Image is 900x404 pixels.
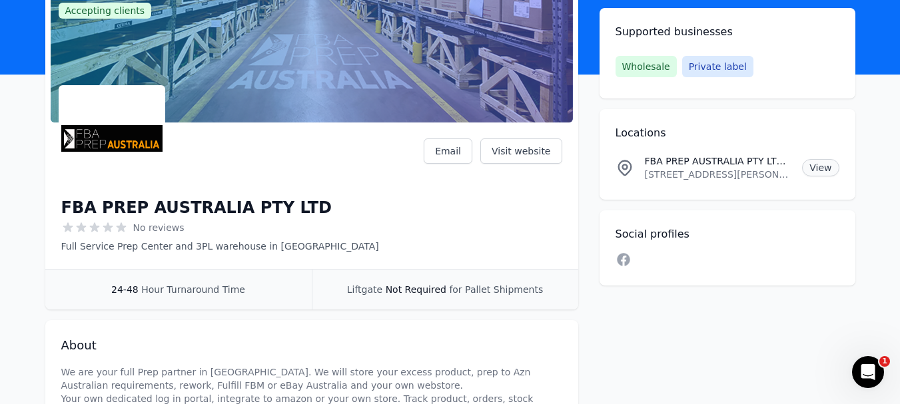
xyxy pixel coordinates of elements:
span: Not Required [386,284,446,295]
span: Private label [682,56,753,77]
span: Wholesale [616,56,677,77]
p: FBA PREP AUSTRALIA PTY LTD Location [645,154,792,168]
a: Visit website [480,138,562,164]
span: Liftgate [347,284,382,295]
span: 24-48 [111,284,139,295]
span: No reviews [133,221,185,234]
span: Hour Turnaround Time [141,284,245,295]
iframe: Intercom live chat [852,356,884,388]
span: Accepting clients [59,3,152,19]
a: View [802,159,839,176]
h1: FBA PREP AUSTRALIA PTY LTD [61,197,332,218]
h2: Supported businesses [616,24,839,40]
p: [STREET_ADDRESS][PERSON_NAME] [645,168,792,181]
h2: About [61,336,562,355]
span: 1 [879,356,890,367]
span: for Pallet Shipments [449,284,543,295]
img: FBA PREP AUSTRALIA PTY LTD [61,88,163,189]
a: Email [424,138,472,164]
p: Full Service Prep Center and 3PL warehouse in [GEOGRAPHIC_DATA] [61,240,379,253]
h2: Social profiles [616,226,839,242]
h2: Locations [616,125,839,141]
